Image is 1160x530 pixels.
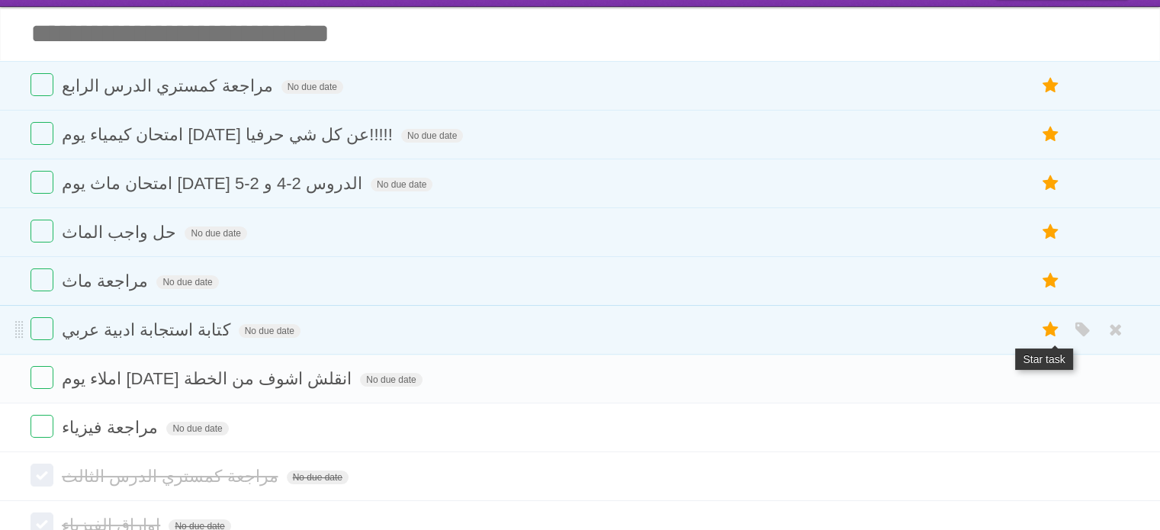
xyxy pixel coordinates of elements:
[239,324,300,338] span: No due date
[1036,122,1065,147] label: Star task
[1036,171,1065,196] label: Star task
[1036,220,1065,245] label: Star task
[62,76,276,95] span: مراجعة كمستري الدرس الرابع
[31,317,53,340] label: Done
[166,422,228,435] span: No due date
[31,122,53,145] label: Done
[1036,73,1065,98] label: Star task
[156,275,218,289] span: No due date
[62,369,355,388] span: املاء يوم [DATE] انقلش اشوف من الخطة
[360,373,422,387] span: No due date
[31,220,53,243] label: Done
[62,223,180,242] span: حل واجب الماث
[1036,317,1065,342] label: Star task
[62,320,233,339] span: كتابة استجابة ادبية عربي
[62,467,281,486] span: مراجعة كمستري الدرس الثالث
[281,80,343,94] span: No due date
[185,226,246,240] span: No due date
[62,418,162,437] span: مراجعة فيزياء
[401,129,463,143] span: No due date
[31,171,53,194] label: Done
[31,268,53,291] label: Done
[62,174,366,193] span: امتحان ماث يوم [DATE] الدروس 2-4 و 2-5
[371,178,432,191] span: No due date
[31,415,53,438] label: Done
[31,73,53,96] label: Done
[287,471,349,484] span: No due date
[31,464,53,487] label: Done
[1036,268,1065,294] label: Star task
[62,125,397,144] span: امتحان كيمياء يوم [DATE] عن كل شي حرفيا!!!!!
[62,271,152,291] span: مراجعة ماث
[31,366,53,389] label: Done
